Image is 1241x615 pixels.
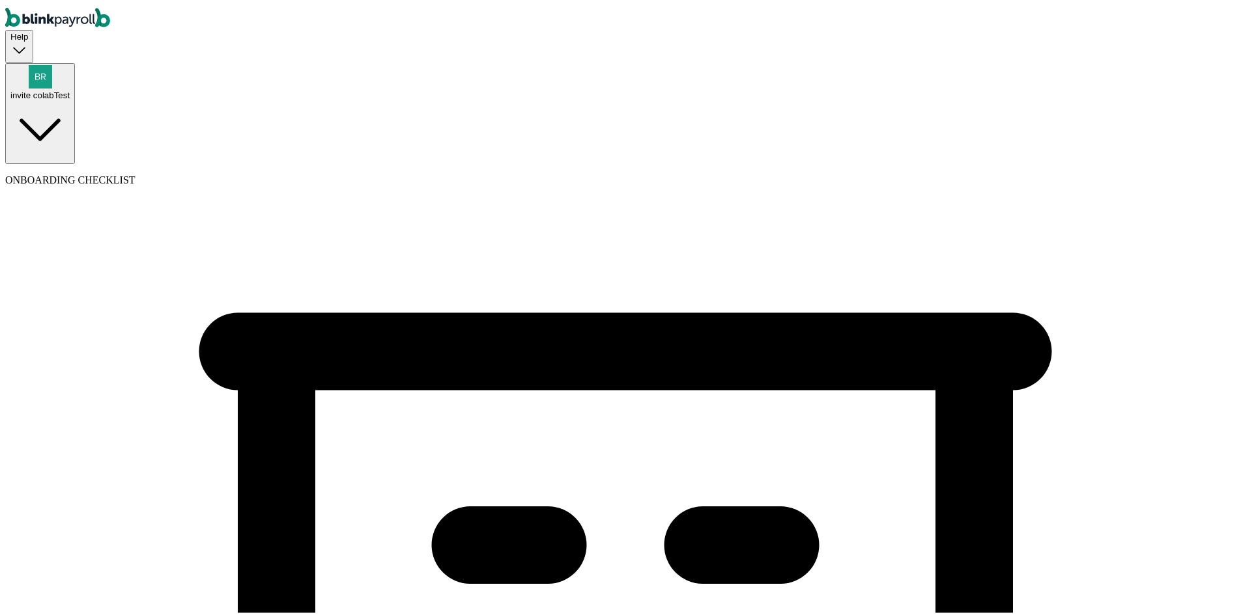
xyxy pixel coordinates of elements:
[5,61,75,161] button: invite colabTest
[10,29,28,39] span: Help
[10,88,70,98] span: invite colabTest
[5,27,33,61] button: Help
